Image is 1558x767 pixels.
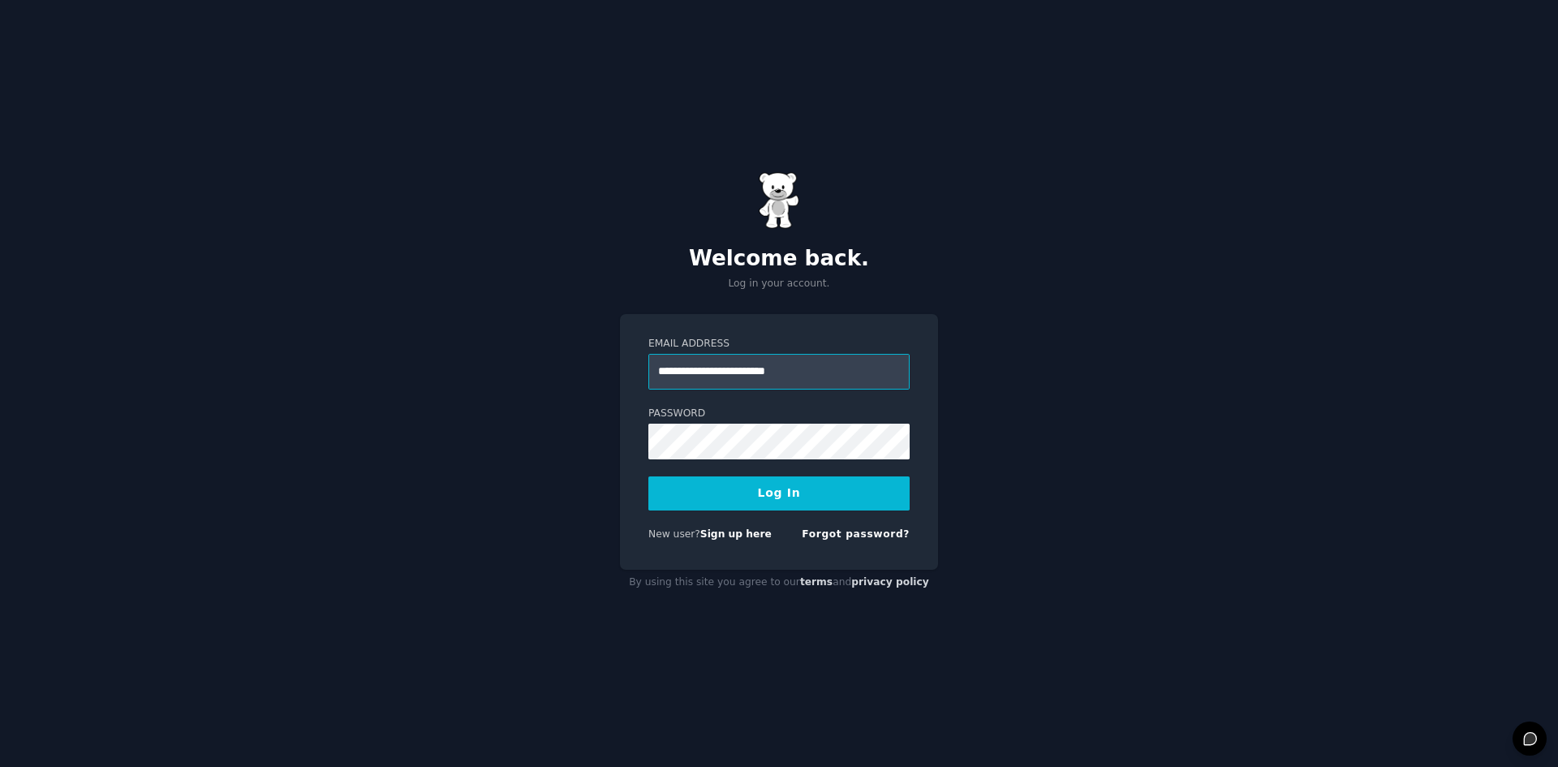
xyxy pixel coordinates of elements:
[620,246,938,272] h2: Welcome back.
[620,277,938,291] p: Log in your account.
[648,476,910,511] button: Log In
[759,172,799,229] img: Gummy Bear
[648,407,910,421] label: Password
[700,528,772,540] a: Sign up here
[620,570,938,596] div: By using this site you agree to our and
[851,576,929,588] a: privacy policy
[648,528,700,540] span: New user?
[800,576,833,588] a: terms
[802,528,910,540] a: Forgot password?
[648,337,910,351] label: Email Address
